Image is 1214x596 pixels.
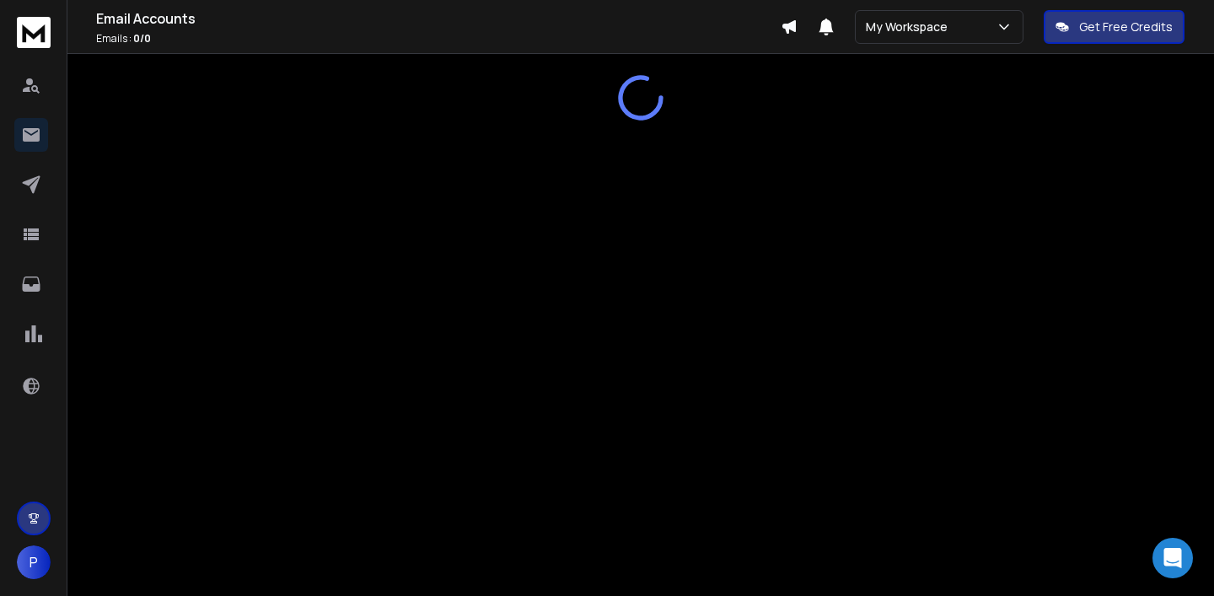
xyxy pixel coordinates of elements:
button: P [17,545,51,579]
h1: Email Accounts [96,8,781,29]
p: Emails : [96,32,781,46]
img: logo [17,17,51,48]
span: 0 / 0 [133,31,151,46]
p: My Workspace [866,19,954,35]
div: Open Intercom Messenger [1152,538,1193,578]
button: Get Free Credits [1044,10,1184,44]
p: Get Free Credits [1079,19,1173,35]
